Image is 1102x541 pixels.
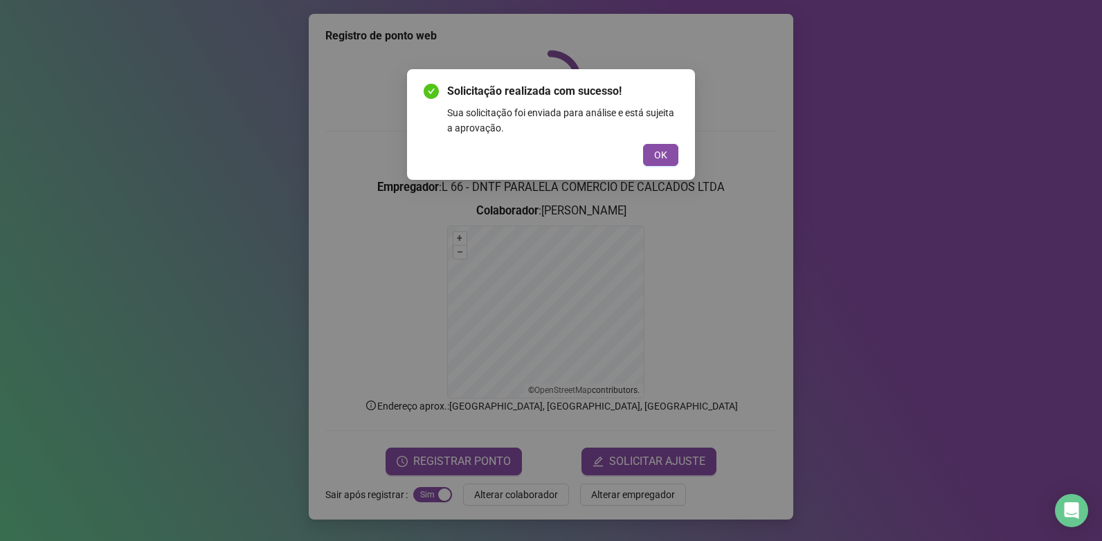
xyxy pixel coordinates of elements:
[643,144,678,166] button: OK
[654,147,667,163] span: OK
[447,83,678,100] span: Solicitação realizada com sucesso!
[447,105,678,136] div: Sua solicitação foi enviada para análise e está sujeita a aprovação.
[1055,494,1088,527] div: Open Intercom Messenger
[424,84,439,99] span: check-circle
